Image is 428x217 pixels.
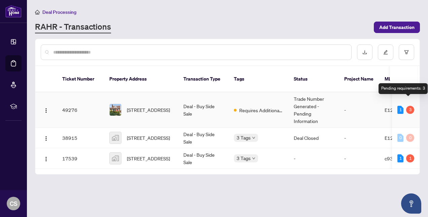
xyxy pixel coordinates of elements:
[178,66,228,92] th: Transaction Type
[406,134,414,142] div: 0
[110,104,121,116] img: thumbnail-img
[43,136,49,141] img: Logo
[252,136,255,139] span: down
[357,44,372,60] button: download
[374,22,420,33] button: Add Transaction
[339,128,379,148] td: -
[385,107,412,113] span: E12329510
[385,135,412,141] span: E12143404
[57,128,104,148] td: 38915
[41,104,51,115] button: Logo
[10,199,17,208] span: CS
[127,106,170,114] span: [STREET_ADDRESS]
[397,134,403,142] div: 0
[383,50,388,55] span: edit
[288,128,339,148] td: Deal Closed
[41,153,51,164] button: Logo
[339,66,379,92] th: Project Name
[362,50,367,55] span: download
[288,148,339,169] td: -
[404,50,409,55] span: filter
[43,108,49,113] img: Logo
[35,10,40,14] span: home
[379,22,415,33] span: Add Transaction
[43,156,49,162] img: Logo
[397,154,403,162] div: 1
[178,148,228,169] td: Deal - Buy Side Sale
[401,193,421,214] button: Open asap
[42,9,76,15] span: Deal Processing
[406,106,414,114] div: 3
[288,66,339,92] th: Status
[237,154,251,162] span: 3 Tags
[288,92,339,128] td: Trade Number Generated - Pending Information
[237,134,251,142] span: 3 Tags
[378,44,393,60] button: edit
[379,66,420,92] th: MLS #
[57,92,104,128] td: 49276
[178,128,228,148] td: Deal - Buy Side Sale
[239,106,283,114] span: Requires Additional Docs
[110,132,121,144] img: thumbnail-img
[228,66,288,92] th: Tags
[339,92,379,128] td: -
[379,83,428,94] div: Pending requirements: 3
[406,154,414,162] div: 1
[397,106,403,114] div: 1
[385,155,408,161] span: c9388971
[57,148,104,169] td: 17539
[104,66,178,92] th: Property Address
[110,153,121,164] img: thumbnail-img
[178,92,228,128] td: Deal - Buy Side Sale
[339,148,379,169] td: -
[57,66,104,92] th: Ticket Number
[127,134,170,142] span: [STREET_ADDRESS]
[399,44,414,60] button: filter
[41,132,51,143] button: Logo
[252,157,255,160] span: down
[35,21,111,33] a: RAHR - Transactions
[5,5,22,18] img: logo
[127,155,170,162] span: [STREET_ADDRESS]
